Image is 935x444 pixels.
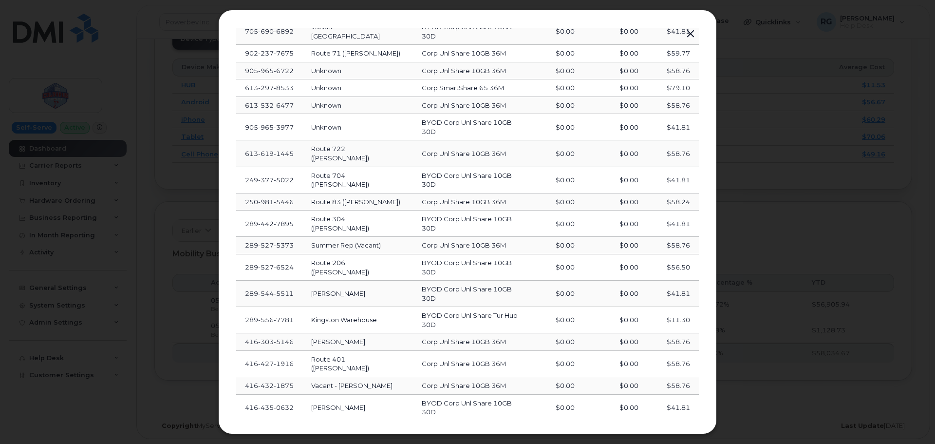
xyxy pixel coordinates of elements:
[302,333,413,351] td: [PERSON_NAME]
[422,337,526,347] div: Corp Unl Share 10GB 36M
[583,307,647,333] td: $0.00
[302,351,413,377] td: Route 401 ([PERSON_NAME])
[258,360,274,367] span: 427
[258,290,274,297] span: 544
[647,281,699,307] td: $41.81
[583,351,647,377] td: $0.00
[535,333,583,351] td: $0.00
[302,307,413,333] td: Kingston Warehouse
[258,338,274,346] span: 303
[274,360,294,367] span: 1916
[647,351,699,377] td: $58.76
[302,254,413,281] td: Route 206 ([PERSON_NAME])
[302,281,413,307] td: [PERSON_NAME]
[535,351,583,377] td: $0.00
[647,333,699,351] td: $58.76
[422,311,526,329] div: BYOD Corp Unl Share Tur Hub 30D
[535,254,583,281] td: $0.00
[245,316,294,324] span: 289
[274,316,294,324] span: 7781
[422,258,526,276] div: BYOD Corp Unl Share 10GB 30D
[535,281,583,307] td: $0.00
[245,338,294,346] span: 416
[274,290,294,297] span: 5511
[583,333,647,351] td: $0.00
[647,254,699,281] td: $56.50
[245,360,294,367] span: 416
[274,338,294,346] span: 5146
[647,307,699,333] td: $11.30
[422,359,526,368] div: Corp Unl Share 10GB 36M
[535,307,583,333] td: $0.00
[583,281,647,307] td: $0.00
[422,285,526,303] div: BYOD Corp Unl Share 10GB 30D
[583,254,647,281] td: $0.00
[245,290,294,297] span: 289
[258,316,274,324] span: 556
